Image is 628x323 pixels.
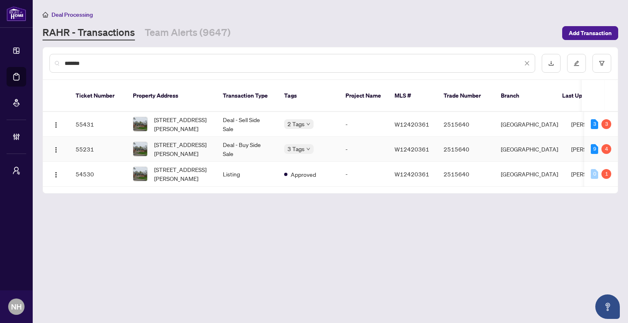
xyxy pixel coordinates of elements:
span: down [306,147,310,151]
img: thumbnail-img [133,142,147,156]
th: Transaction Type [216,80,278,112]
span: 2 Tags [287,119,305,129]
span: 3 Tags [287,144,305,154]
td: - [339,137,388,162]
button: Logo [49,167,63,180]
td: Listing [216,162,278,187]
td: 2515640 [437,137,494,162]
div: 0 [591,169,598,179]
td: 2515640 [437,162,494,187]
td: 2515640 [437,112,494,137]
th: Property Address [126,80,216,112]
button: Logo [49,118,63,131]
th: MLS # [388,80,437,112]
th: Project Name [339,80,388,112]
span: Approved [291,170,316,179]
td: [GEOGRAPHIC_DATA] [494,137,565,162]
span: [STREET_ADDRESS][PERSON_NAME] [154,140,210,158]
span: W12420361 [395,170,429,178]
span: W12420361 [395,120,429,128]
td: Deal - Buy Side Sale [216,137,278,162]
th: Trade Number [437,80,494,112]
span: down [306,122,310,126]
span: [STREET_ADDRESS][PERSON_NAME] [154,115,210,133]
span: download [548,60,554,66]
span: [STREET_ADDRESS][PERSON_NAME] [154,165,210,183]
img: Logo [53,147,59,153]
img: Logo [53,122,59,128]
div: 9 [591,144,598,154]
span: NH [11,301,22,312]
span: user-switch [12,167,20,175]
td: - [339,162,388,187]
img: logo [7,6,26,21]
div: 1 [601,169,611,179]
th: Last Updated By [556,80,617,112]
td: [GEOGRAPHIC_DATA] [494,162,565,187]
button: edit [567,54,586,73]
button: filter [592,54,611,73]
span: Deal Processing [52,11,93,18]
th: Tags [278,80,339,112]
span: Add Transaction [569,27,612,40]
img: thumbnail-img [133,117,147,131]
div: 4 [601,144,611,154]
button: Open asap [595,294,620,319]
td: [PERSON_NAME] [565,137,626,162]
td: 55431 [69,112,126,137]
div: 3 [591,119,598,129]
span: home [43,12,48,18]
td: 54530 [69,162,126,187]
a: Team Alerts (9647) [145,26,231,40]
th: Branch [494,80,556,112]
td: [PERSON_NAME] [565,162,626,187]
td: 55231 [69,137,126,162]
span: close [524,60,530,66]
span: edit [574,60,579,66]
td: [GEOGRAPHIC_DATA] [494,112,565,137]
button: Logo [49,143,63,156]
td: - [339,112,388,137]
span: W12420361 [395,145,429,153]
a: RAHR - Transactions [43,26,135,40]
span: filter [599,60,605,66]
td: Deal - Sell Side Sale [216,112,278,137]
img: Logo [53,172,59,178]
td: [PERSON_NAME] [565,112,626,137]
button: download [542,54,561,73]
th: Ticket Number [69,80,126,112]
div: 3 [601,119,611,129]
button: Add Transaction [562,26,618,40]
img: thumbnail-img [133,167,147,181]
